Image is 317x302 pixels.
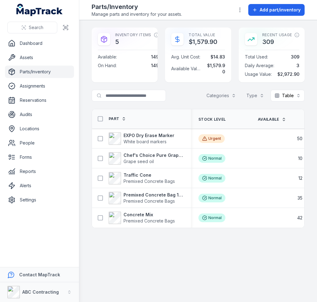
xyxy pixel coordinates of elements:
[5,137,74,149] a: People
[245,54,268,60] span: Total Used :
[16,4,63,16] a: MapTrack
[92,11,182,17] span: Manage parts and inventory for your assets.
[297,195,302,201] span: 35
[297,63,299,69] span: 3
[198,214,225,222] div: Normal
[5,94,74,106] a: Reservations
[171,66,202,72] span: Available Value :
[124,172,175,178] strong: Traffic Cone
[198,134,225,143] div: Urgent
[109,116,119,121] span: Part
[124,132,174,139] strong: EXPO Dry Erase Marker
[5,179,74,192] a: Alerts
[124,152,184,158] strong: Chef's Choice Pure Grapeseed Oil
[5,80,74,92] a: Assignments
[198,194,225,202] div: Normal
[297,136,302,142] span: 50
[92,2,182,11] h2: Parts/Inventory
[5,108,74,121] a: Audits
[258,117,279,122] span: Available
[19,272,60,277] strong: Contact MapTrack
[297,215,302,221] span: 42
[5,151,74,163] a: Forms
[271,90,305,101] button: Table
[109,212,175,224] a: Concrete MixPremixed Concrete Bags
[202,90,240,101] button: Categories
[242,90,268,101] button: Type
[248,4,305,16] button: Add part/inventory
[124,218,175,223] span: Premixed Concrete Bags
[124,159,154,164] span: Grape seed oil
[291,54,299,60] span: 309
[124,192,184,198] strong: Premixed Concrete Bag 15kg
[5,194,74,206] a: Settings
[151,54,159,60] span: 149
[277,71,299,77] span: $2,972.90
[5,66,74,78] a: Parts/Inventory
[124,179,175,184] span: Premixed Concrete Bags
[124,139,167,144] span: White board markers
[109,152,184,165] a: Chef's Choice Pure Grapeseed OilGrape seed oil
[22,289,59,295] strong: ABC Contracting
[5,165,74,178] a: Reports
[198,117,226,122] span: Stock Level
[29,24,43,31] span: Search
[109,192,184,204] a: Premixed Concrete Bag 15kgPremixed Concrete Bags
[258,117,286,122] a: Available
[98,54,117,60] span: Available :
[124,198,175,204] span: Premixed Concrete Bags
[109,132,174,145] a: EXPO Dry Erase MarkerWhite board markers
[7,22,57,33] button: Search
[109,116,126,121] a: Part
[198,174,225,183] div: Normal
[5,51,74,64] a: Assets
[260,7,301,13] span: Add part/inventory
[5,37,74,50] a: Dashboard
[211,54,225,60] span: $14.83
[245,71,272,77] span: Usage Value :
[298,155,302,162] span: 10
[109,172,175,184] a: Traffic ConePremixed Concrete Bags
[98,63,117,69] span: On Hand :
[205,63,225,75] span: $1,579.90
[171,54,200,60] span: Avg. Unit Cost :
[151,63,159,69] span: 149
[298,175,302,181] span: 12
[5,123,74,135] a: Locations
[245,63,274,69] span: Daily Average :
[124,212,175,218] strong: Concrete Mix
[198,154,225,163] div: Normal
